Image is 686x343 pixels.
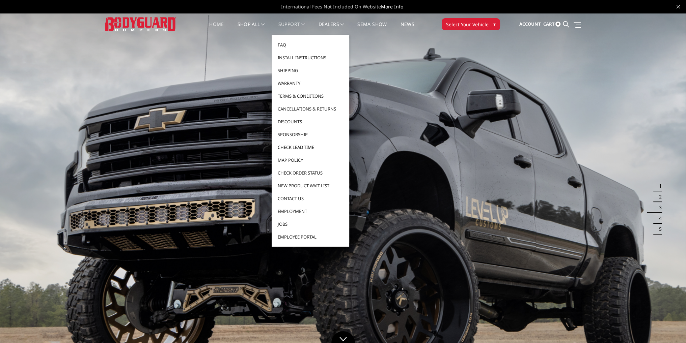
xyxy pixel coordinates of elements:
span: 0 [555,22,560,27]
a: Home [209,22,224,35]
a: FAQ [274,38,347,51]
a: Check Lead Time [274,141,347,154]
a: Check Order Status [274,166,347,179]
a: Install Instructions [274,51,347,64]
a: Shipping [274,64,347,77]
a: Support [278,22,305,35]
a: News [400,22,414,35]
a: Account [519,15,541,33]
span: Select Your Vehicle [446,21,489,28]
a: Employee Portal [274,230,347,243]
a: Employment [274,205,347,218]
a: Sponsorship [274,128,347,141]
button: 2 of 5 [655,191,662,202]
span: ▾ [493,21,496,28]
span: Account [519,21,541,27]
a: shop all [238,22,265,35]
a: SEMA Show [357,22,387,35]
button: 4 of 5 [655,213,662,224]
a: Dealers [319,22,344,35]
a: Click to Down [331,331,355,343]
a: Cancellations & Returns [274,102,347,115]
a: More Info [381,3,403,10]
a: Discounts [274,115,347,128]
button: 1 of 5 [655,181,662,191]
button: 5 of 5 [655,224,662,235]
a: Contact Us [274,192,347,205]
a: New Product Wait List [274,179,347,192]
span: Cart [543,21,554,27]
button: Select Your Vehicle [442,18,500,30]
a: MAP Policy [274,154,347,166]
a: Warranty [274,77,347,90]
a: Jobs [274,218,347,230]
iframe: Chat Widget [652,311,686,343]
img: BODYGUARD BUMPERS [105,17,176,31]
button: 3 of 5 [655,202,662,213]
a: Terms & Conditions [274,90,347,102]
a: Cart 0 [543,15,560,33]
